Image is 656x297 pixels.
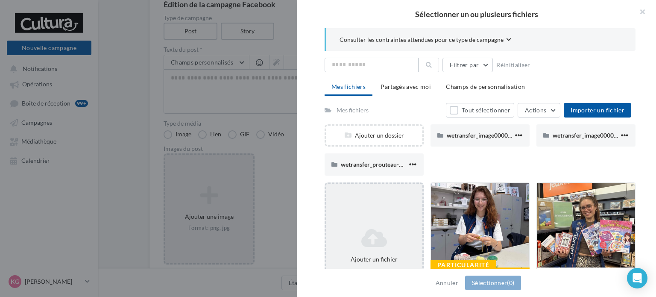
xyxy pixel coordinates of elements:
[447,132,575,139] span: wetransfer_image00001-jpeg_2024-10-01_1030
[493,60,534,70] button: Réinitialiser
[432,278,462,288] button: Annuler
[331,83,366,90] span: Mes fichiers
[340,35,504,44] span: Consulter les contraintes attendues pour ce type de campagne
[430,260,496,270] div: Particularité
[627,268,647,288] div: Open Intercom Messenger
[442,58,493,72] button: Filtrer par
[518,103,560,118] button: Actions
[326,131,422,140] div: Ajouter un dossier
[564,103,631,118] button: Importer un fichier
[507,279,514,286] span: (0)
[311,10,642,18] h2: Sélectionner un ou plusieurs fichiers
[465,276,521,290] button: Sélectionner(0)
[446,103,514,118] button: Tout sélectionner
[446,83,525,90] span: Champs de personnalisation
[525,106,546,114] span: Actions
[337,106,369,115] div: Mes fichiers
[571,106,624,114] span: Importer un fichier
[340,35,511,46] button: Consulter les contraintes attendues pour ce type de campagne
[329,255,419,264] div: Ajouter un fichier
[381,83,431,90] span: Partagés avec moi
[341,161,461,168] span: wetransfer_prouteau-mov_2024-10-15_1341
